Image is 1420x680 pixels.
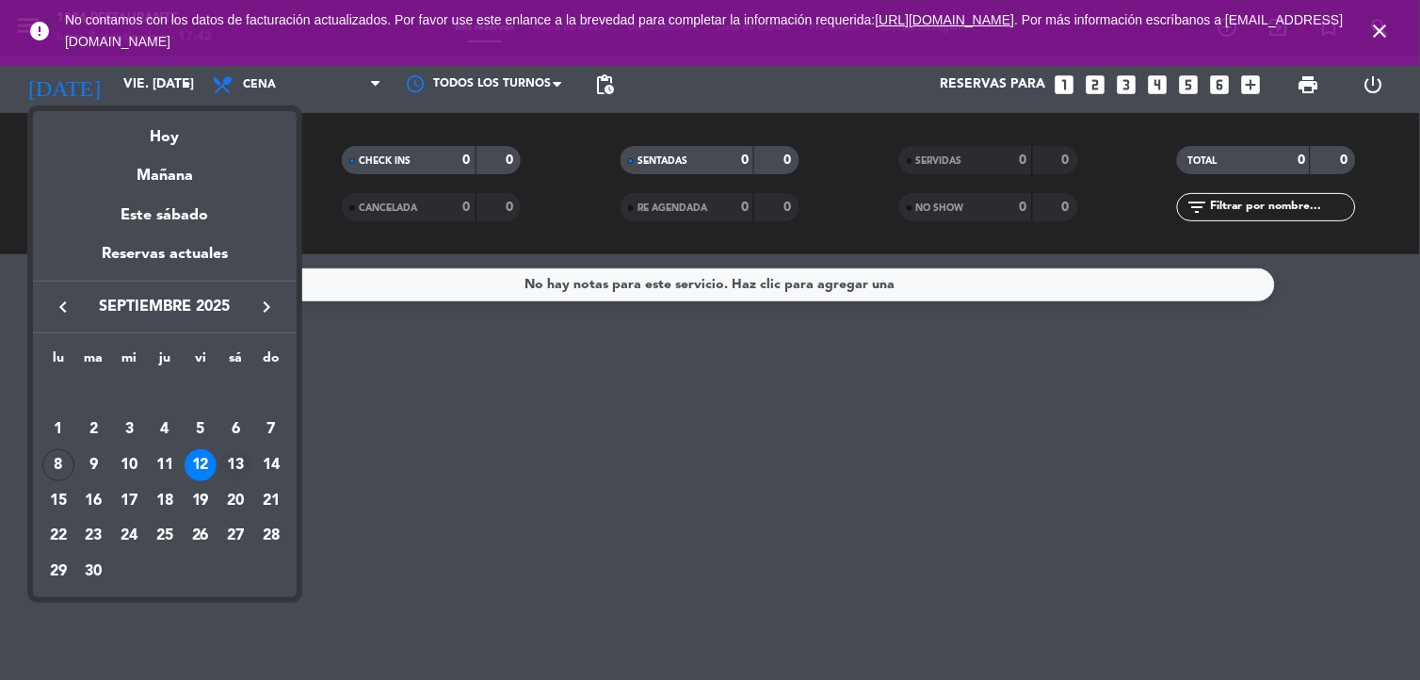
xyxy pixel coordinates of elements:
[147,518,183,554] td: 25 de septiembre de 2025
[40,377,289,413] td: SEP.
[183,518,218,554] td: 26 de septiembre de 2025
[111,447,147,483] td: 10 de septiembre de 2025
[78,485,110,517] div: 16
[76,412,112,447] td: 2 de septiembre de 2025
[218,518,254,554] td: 27 de septiembre de 2025
[111,518,147,554] td: 24 de septiembre de 2025
[185,413,217,445] div: 5
[113,520,145,552] div: 24
[113,485,145,517] div: 17
[147,447,183,483] td: 11 de septiembre de 2025
[76,483,112,519] td: 16 de septiembre de 2025
[40,348,76,377] th: lunes
[183,483,218,519] td: 19 de septiembre de 2025
[40,412,76,447] td: 1 de septiembre de 2025
[33,189,297,242] div: Este sábado
[42,520,74,552] div: 22
[42,556,74,588] div: 29
[253,483,289,519] td: 21 de septiembre de 2025
[52,296,74,318] i: keyboard_arrow_left
[255,449,287,481] div: 14
[218,447,254,483] td: 13 de septiembre de 2025
[219,449,251,481] div: 13
[78,449,110,481] div: 9
[111,348,147,377] th: miércoles
[183,412,218,447] td: 5 de septiembre de 2025
[219,520,251,552] div: 27
[147,483,183,519] td: 18 de septiembre de 2025
[40,483,76,519] td: 15 de septiembre de 2025
[33,150,297,188] div: Mañana
[218,348,254,377] th: sábado
[255,413,287,445] div: 7
[218,483,254,519] td: 20 de septiembre de 2025
[149,413,181,445] div: 4
[183,348,218,377] th: viernes
[76,554,112,590] td: 30 de septiembre de 2025
[33,242,297,281] div: Reservas actuales
[185,449,217,481] div: 12
[33,111,297,150] div: Hoy
[46,295,80,319] button: keyboard_arrow_left
[42,413,74,445] div: 1
[76,447,112,483] td: 9 de septiembre de 2025
[76,518,112,554] td: 23 de septiembre de 2025
[76,348,112,377] th: martes
[113,413,145,445] div: 3
[183,447,218,483] td: 12 de septiembre de 2025
[218,412,254,447] td: 6 de septiembre de 2025
[111,483,147,519] td: 17 de septiembre de 2025
[78,520,110,552] div: 23
[149,485,181,517] div: 18
[255,485,287,517] div: 21
[42,449,74,481] div: 8
[219,413,251,445] div: 6
[149,449,181,481] div: 11
[253,447,289,483] td: 14 de septiembre de 2025
[80,295,250,319] span: septiembre 2025
[113,449,145,481] div: 10
[111,412,147,447] td: 3 de septiembre de 2025
[185,520,217,552] div: 26
[255,520,287,552] div: 28
[253,412,289,447] td: 7 de septiembre de 2025
[78,556,110,588] div: 30
[149,520,181,552] div: 25
[40,518,76,554] td: 22 de septiembre de 2025
[253,518,289,554] td: 28 de septiembre de 2025
[253,348,289,377] th: domingo
[147,348,183,377] th: jueves
[250,295,283,319] button: keyboard_arrow_right
[147,412,183,447] td: 4 de septiembre de 2025
[40,554,76,590] td: 29 de septiembre de 2025
[78,413,110,445] div: 2
[42,485,74,517] div: 15
[185,485,217,517] div: 19
[219,485,251,517] div: 20
[255,296,278,318] i: keyboard_arrow_right
[40,447,76,483] td: 8 de septiembre de 2025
